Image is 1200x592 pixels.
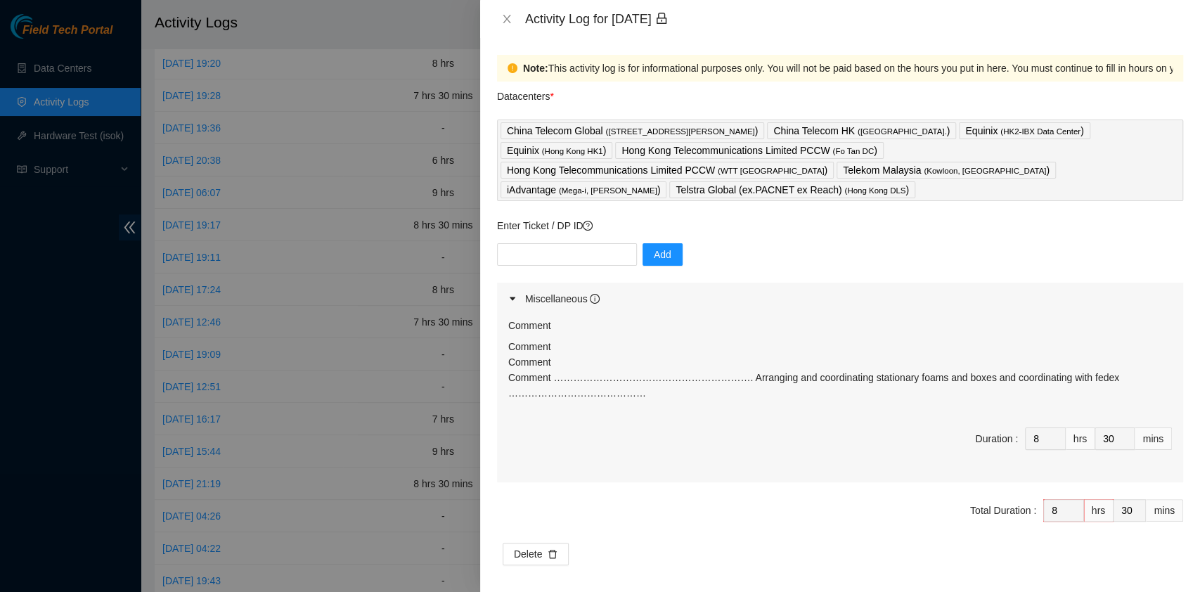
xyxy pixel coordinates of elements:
[508,318,551,333] label: Comment
[621,143,877,159] p: Hong Kong Telecommunications Limited PCCW )
[501,13,512,25] span: close
[655,12,668,25] span: lock
[1000,127,1080,136] span: ( HK2-IBX Data Center
[497,283,1183,315] div: Miscellaneous info-circle
[605,127,754,136] span: ( [STREET_ADDRESS][PERSON_NAME]
[858,127,947,136] span: ( [GEOGRAPHIC_DATA].
[507,182,661,198] p: iAdvantage )
[1135,427,1172,450] div: mins
[497,218,1183,233] p: Enter Ticket / DP ID
[676,182,909,198] p: Telstra Global (ex.PACNET ex Reach) )
[548,549,557,560] span: delete
[507,162,827,179] p: Hong Kong Telecommunications Limited PCCW )
[965,123,1083,139] p: Equinix )
[654,247,671,262] span: Add
[507,123,758,139] p: China Telecom Global )
[583,221,593,231] span: question-circle
[590,294,600,304] span: info-circle
[1146,499,1183,522] div: mins
[508,295,517,303] span: caret-right
[718,167,824,175] span: ( WTT [GEOGRAPHIC_DATA]
[643,243,683,266] button: Add
[497,13,517,26] button: Close
[507,143,606,159] p: Equinix )
[843,162,1050,179] p: Telekom Malaysia )
[844,186,905,195] span: ( Hong Kong DLS
[523,60,548,76] strong: Note:
[542,147,603,155] span: ( Hong Kong HK1
[924,167,1046,175] span: ( Kowloon, [GEOGRAPHIC_DATA]
[559,186,657,195] span: ( Mega-i, [PERSON_NAME]
[508,63,517,73] span: exclamation-circle
[525,291,600,307] div: Miscellaneous
[503,543,569,565] button: Deletedelete
[970,503,1036,518] div: Total Duration :
[1084,499,1114,522] div: hrs
[975,431,1018,446] div: Duration :
[525,11,1183,27] div: Activity Log for [DATE]
[508,339,1172,401] p: Comment Comment Comment ……………………………………………………. Arranging and coordinating stationary foams and box...
[1066,427,1095,450] div: hrs
[497,82,554,104] p: Datacenters
[832,147,874,155] span: ( Fo Tan DC
[773,123,950,139] p: China Telecom HK )
[514,546,542,562] span: Delete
